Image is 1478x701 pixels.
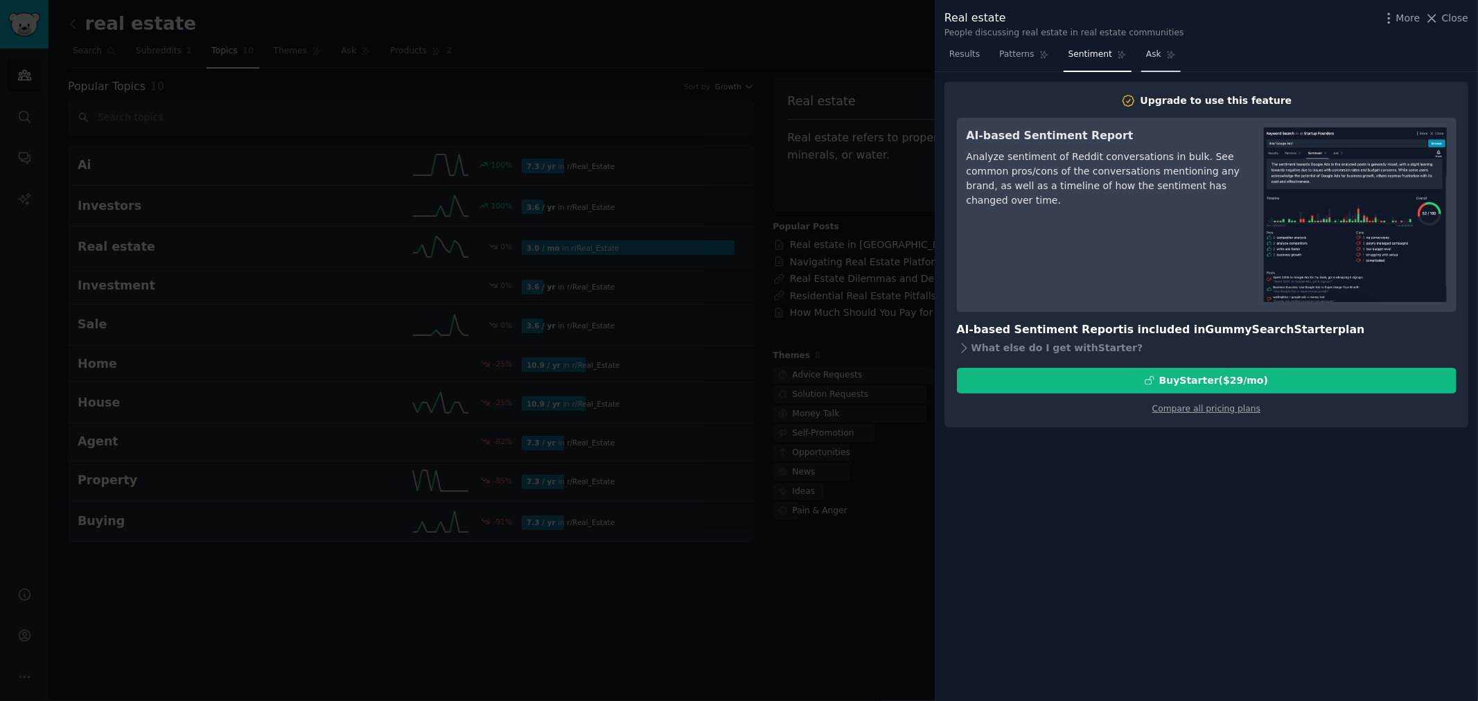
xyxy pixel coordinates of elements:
a: Compare all pricing plans [1152,404,1260,414]
span: Ask [1146,48,1161,61]
span: Results [949,48,980,61]
img: AI-based Sentiment Report [1264,127,1447,302]
div: Upgrade to use this feature [1141,94,1292,108]
div: People discussing real estate in real estate communities [944,27,1184,39]
span: Close [1442,11,1468,26]
button: Close [1425,11,1468,26]
a: Results [944,44,985,72]
div: What else do I get with Starter ? [957,339,1457,358]
button: More [1382,11,1420,26]
span: Patterns [999,48,1034,61]
button: BuyStarter($29/mo) [957,368,1457,393]
a: Ask [1141,44,1181,72]
span: GummySearch Starter [1206,323,1338,336]
h3: AI-based Sentiment Report is included in plan [957,321,1457,339]
a: Patterns [994,44,1053,72]
span: Sentiment [1068,48,1112,61]
div: Analyze sentiment of Reddit conversations in bulk. See common pros/cons of the conversations ment... [967,150,1244,208]
a: Sentiment [1064,44,1132,72]
div: Buy Starter ($ 29 /mo ) [1159,373,1268,388]
span: More [1396,11,1420,26]
div: Real estate [944,10,1184,27]
h3: AI-based Sentiment Report [967,127,1244,145]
